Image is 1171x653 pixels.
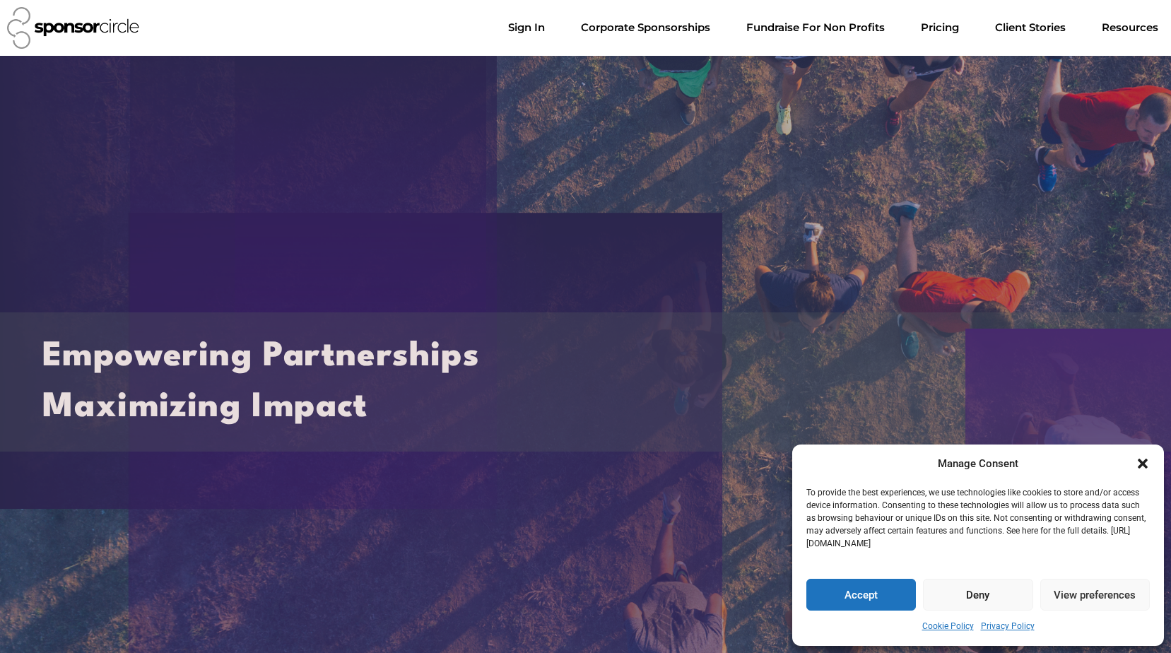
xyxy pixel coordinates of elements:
[735,13,896,42] a: Fundraise For Non ProfitsMenu Toggle
[1090,13,1170,42] a: Resources
[806,486,1148,550] p: To provide the best experiences, we use technologies like cookies to store and/or access device i...
[938,455,1018,473] div: Manage Consent
[1136,457,1150,471] div: Close dialogue
[923,579,1032,611] button: Deny
[1040,579,1150,611] button: View preferences
[570,13,722,42] a: Corporate SponsorshipsMenu Toggle
[497,13,556,42] a: Sign In
[984,13,1077,42] a: Client Stories
[497,13,1170,42] nav: Menu
[806,579,916,611] button: Accept
[42,331,1129,433] h2: Empowering Partnerships Maximizing Impact
[981,618,1035,635] a: Privacy Policy
[910,13,970,42] a: Pricing
[922,618,974,635] a: Cookie Policy
[7,7,139,49] img: Sponsor Circle logo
